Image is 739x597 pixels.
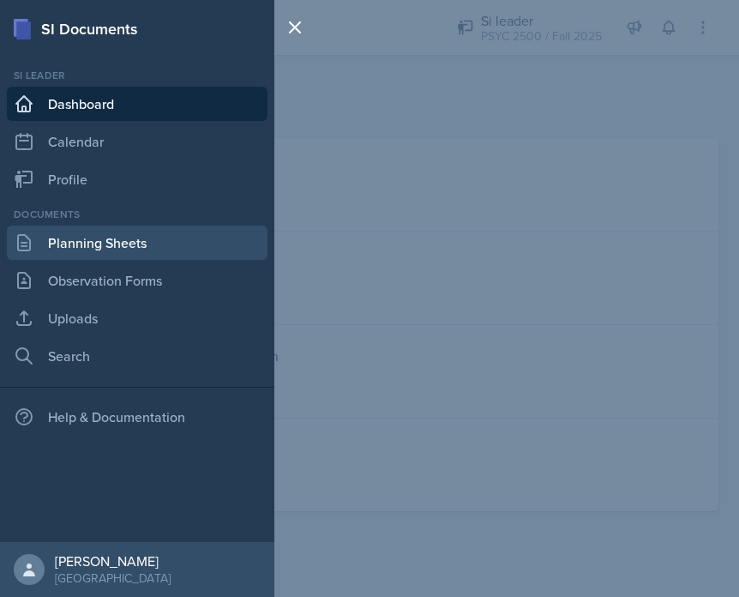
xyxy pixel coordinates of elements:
div: Documents [7,207,267,222]
a: Dashboard [7,87,267,121]
div: Si leader [7,68,267,83]
a: Profile [7,162,267,196]
div: [GEOGRAPHIC_DATA] [55,570,171,587]
a: Planning Sheets [7,226,267,260]
a: Uploads [7,301,267,335]
div: [PERSON_NAME] [55,552,171,570]
a: Observation Forms [7,263,267,298]
a: Search [7,339,267,373]
div: Help & Documentation [7,400,267,434]
a: Calendar [7,124,267,159]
